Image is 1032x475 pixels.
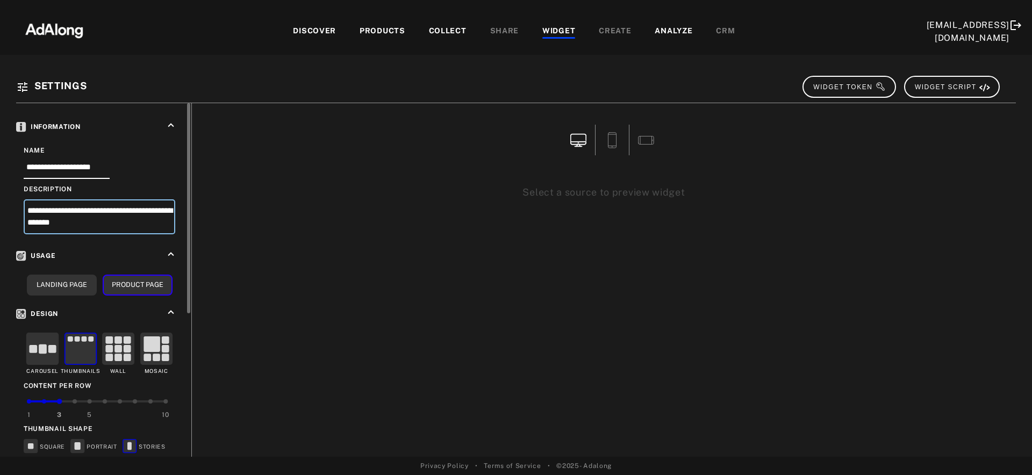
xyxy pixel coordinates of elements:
div: Content per row [24,381,175,391]
span: Usage [16,252,56,260]
iframe: Chat Widget [978,423,1032,475]
div: Thumbnails [61,368,101,376]
i: keyboard_arrow_up [165,248,177,260]
i: keyboard_arrow_up [165,306,177,318]
div: PORTRAIT [70,439,117,455]
span: WIDGET SCRIPT [915,83,990,91]
div: CRM [716,25,735,38]
div: 1 [27,410,31,420]
div: Thumbnail Shape [24,424,175,434]
div: SHARE [490,25,519,38]
div: ANALYZE [655,25,692,38]
div: 5 [87,410,92,420]
div: Carousel [26,368,59,376]
div: Name [24,146,175,155]
div: 10 [162,410,169,420]
button: WIDGET SCRIPT [904,76,1000,98]
span: • [548,461,550,471]
div: PRODUCTS [360,25,405,38]
span: Settings [34,80,87,91]
button: WIDGET TOKEN [802,76,896,98]
div: [EMAIL_ADDRESS][DOMAIN_NAME] [927,19,1010,45]
img: 63233d7d88ed69de3c212112c67096b6.png [7,13,102,46]
div: Mosaic [145,368,168,376]
a: Privacy Policy [420,461,469,471]
div: DISCOVER [293,25,336,38]
span: Design [16,310,58,318]
div: WIDGET [542,25,575,38]
div: CREATE [599,25,631,38]
span: Information [16,123,81,131]
div: COLLECT [429,25,467,38]
div: SQUARE [24,439,65,455]
div: Description [24,184,175,194]
button: Product Page [103,275,173,296]
span: • [475,461,478,471]
a: Terms of Service [484,461,541,471]
button: Landing Page [27,275,97,296]
div: Select a source to preview widget [349,185,859,199]
div: 3 [57,410,62,420]
span: WIDGET TOKEN [813,83,886,91]
div: STORIES [123,439,166,455]
div: Wall [110,368,126,376]
span: © 2025 - Adalong [556,461,612,471]
i: keyboard_arrow_up [165,119,177,131]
